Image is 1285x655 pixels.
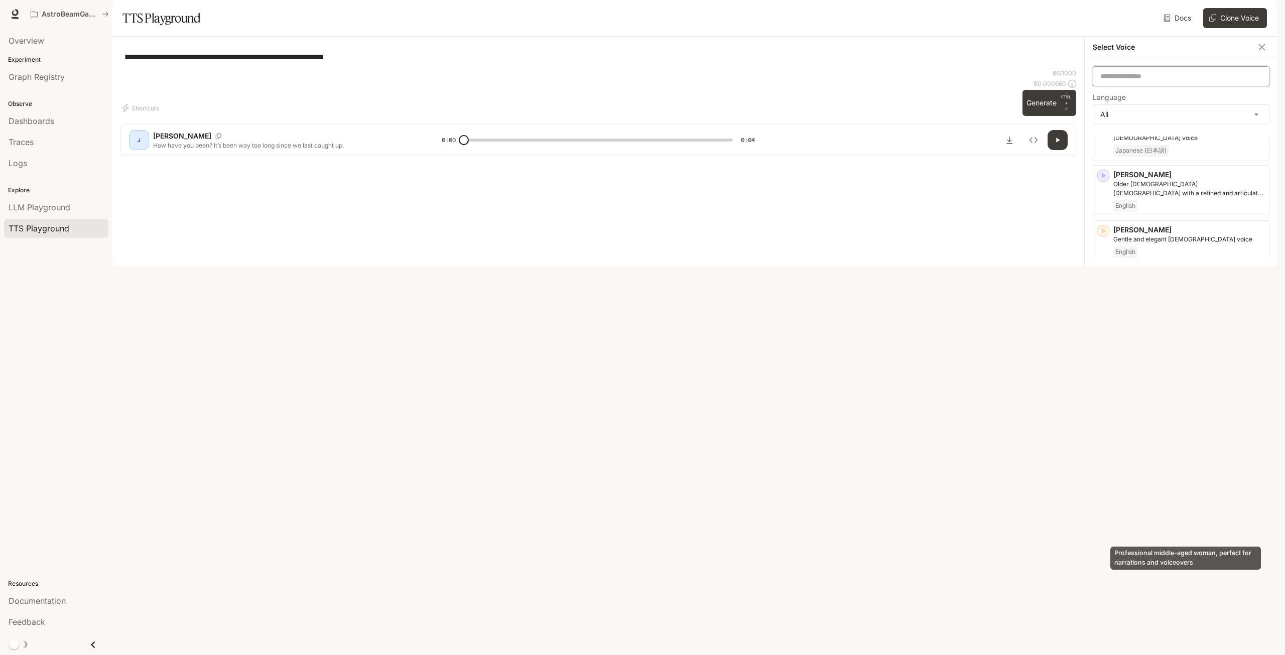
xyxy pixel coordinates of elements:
[1113,200,1137,212] span: English
[122,8,200,28] h1: TTS Playground
[1061,94,1072,106] p: CTRL +
[1113,235,1265,244] p: Gentle and elegant female voice
[999,130,1019,150] button: Download audio
[1034,79,1066,88] p: $ 0.000660
[26,4,113,24] button: All workspaces
[1023,130,1044,150] button: Inspect
[1203,8,1267,28] button: Clone Voice
[211,133,225,139] button: Copy Voice ID
[1053,69,1076,77] p: 66 / 1000
[1113,246,1137,258] span: English
[442,135,456,145] span: 0:00
[1110,547,1261,570] div: Professional middle-aged woman, perfect for narrations and voiceovers
[1113,180,1265,198] p: Older British male with a refined and articulate voice
[153,131,211,141] p: [PERSON_NAME]
[153,141,418,150] p: How have you been? It’s been way too long since we last caught up.
[1093,105,1269,124] div: All
[741,135,755,145] span: 0:04
[1113,145,1169,157] span: Japanese (日本語)
[1093,94,1126,101] p: Language
[131,132,147,148] div: J
[1113,170,1265,180] p: [PERSON_NAME]
[1113,225,1265,235] p: [PERSON_NAME]
[1061,94,1072,112] p: ⏎
[42,10,98,19] p: AstroBeamGame
[1162,8,1195,28] a: Docs
[120,100,163,116] button: Shortcuts
[1022,90,1076,116] button: GenerateCTRL +⏎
